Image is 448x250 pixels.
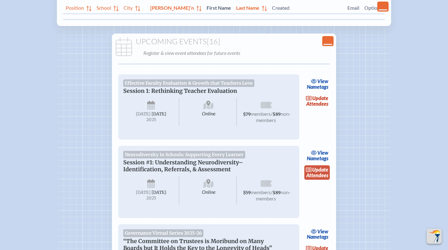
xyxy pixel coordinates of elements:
span: update [312,95,328,101]
span: Created [272,3,342,11]
span: $79 [243,112,251,117]
span: City [124,3,133,11]
span: members [251,189,271,195]
img: To the top [428,230,440,242]
span: / [271,111,273,117]
span: / [271,189,273,195]
span: Effective Faculty Evaluation & Growth that Teachers Love [123,79,255,87]
span: Last Name [236,3,259,11]
span: [DATE] [152,111,166,117]
h1: Upcoming Events [114,37,334,46]
span: non-members [256,189,291,201]
span: Position [66,3,84,11]
a: viewNametags [305,227,330,241]
p: Register & view event attendees for future events [143,49,333,57]
span: non-members [256,111,291,123]
a: viewNametags [305,148,330,163]
span: update [312,167,328,173]
span: members [251,111,271,117]
span: Session 1: Rethinking Teacher Evaluation [123,88,237,94]
a: updateAttendees [304,94,330,108]
span: view [317,150,328,156]
span: $89 [273,190,280,195]
span: Online [180,98,237,126]
a: updateAttendees [304,165,330,180]
span: $59 [243,190,251,195]
a: viewNametags [305,77,330,91]
span: First Name [207,3,231,11]
span: [PERSON_NAME]’n [150,3,194,11]
span: view [317,228,328,234]
span: School [97,3,111,11]
span: [16] [207,37,220,46]
button: Scroll Top [427,229,442,244]
span: [DATE] [136,111,151,117]
span: Options [364,3,382,11]
span: Session #1: Understanding Neurodiversity–Identification, Referrals, & Assessment [123,159,243,173]
span: [DATE] [152,190,166,195]
span: $89 [273,112,280,117]
span: view [317,78,328,84]
span: 2025 [128,196,174,200]
span: Neurodiversity in Schools: Supporting Every Learner [123,151,246,158]
span: [DATE] [136,190,151,195]
span: Online [180,177,237,204]
span: Governance Virtual Series 2025-26 [123,229,204,237]
span: Email [347,3,359,11]
span: 2025 [128,117,174,122]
